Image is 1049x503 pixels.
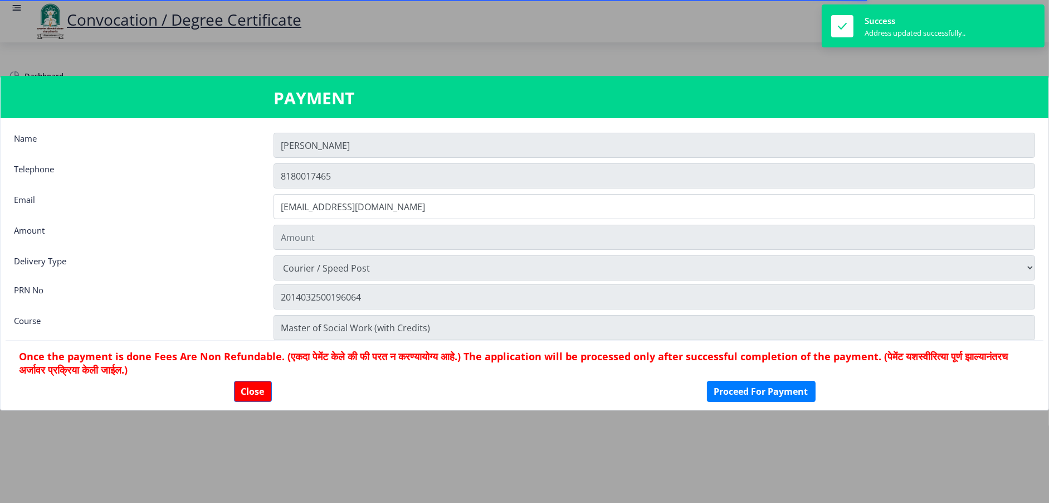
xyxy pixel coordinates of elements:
[274,163,1035,188] input: Telephone
[6,225,265,247] div: Amount
[274,87,776,109] h3: PAYMENT
[6,194,265,216] div: Email
[865,28,965,38] div: Address updated successfully..
[234,381,272,402] button: Close
[274,133,1035,158] input: Name
[6,284,265,307] div: PRN No
[19,350,1030,376] h6: Once the payment is done Fees Are Non Refundable. (एकदा पेमेंट केले की फी परत न करण्यायोग्य आहे.)...
[707,381,816,402] button: Proceed For Payment
[6,133,265,155] div: Name
[865,15,895,26] span: Success
[6,315,265,337] div: Course
[274,315,1035,340] input: Zipcode
[274,225,1035,250] input: Amount
[6,255,265,278] div: Delivery Type
[274,194,1035,219] input: Email
[6,163,265,186] div: Telephone
[274,284,1035,309] input: Zipcode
